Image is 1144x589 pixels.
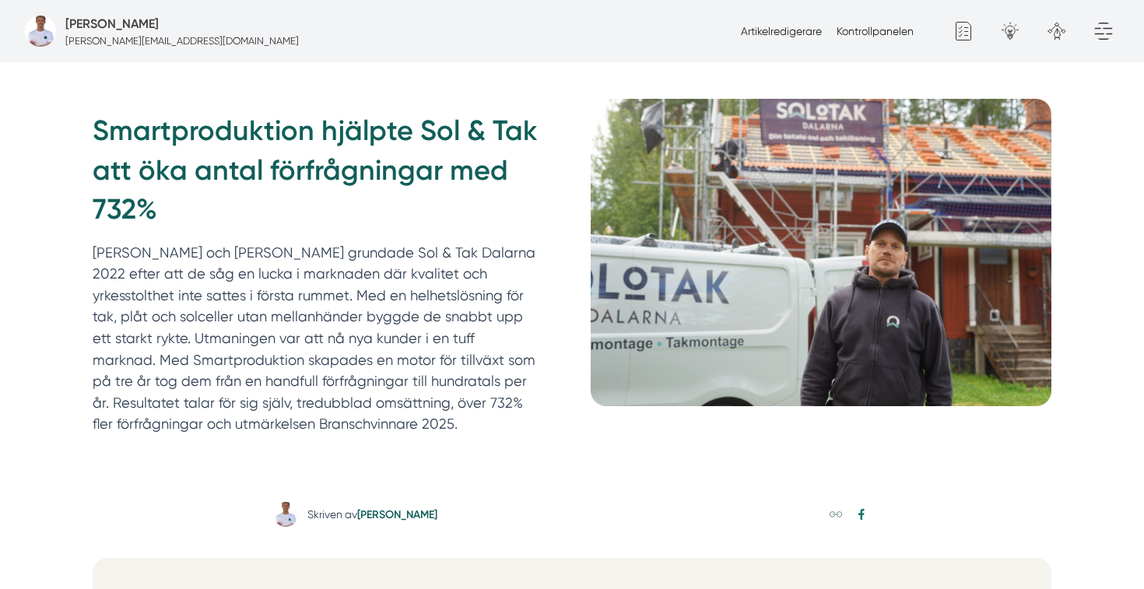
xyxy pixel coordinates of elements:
[741,25,822,37] a: Artikelredigerare
[851,505,871,524] a: Dela på Facebook
[273,502,298,527] img: Fredrik Weberbauer
[307,507,437,523] div: Skriven av
[65,33,299,48] p: [PERSON_NAME][EMAIL_ADDRESS][DOMAIN_NAME]
[591,99,1051,406] img: Bild till Smartproduktion hjälpte Sol & Tak att öka antal förfrågningar med 732%
[855,508,868,521] svg: Facebook
[93,111,553,241] h1: Smartproduktion hjälpte Sol & Tak att öka antal förfrågningar med 732%
[93,242,541,435] p: [PERSON_NAME] och [PERSON_NAME] grundade Sol & Tak Dalarna 2022 efter att de såg en lucka i markn...
[837,25,914,37] a: Kontrollpanelen
[25,16,56,47] img: foretagsbild-pa-smartproduktion-en-webbyraer-i-dalarnas-lan.png
[65,14,159,33] h5: Administratör
[357,508,437,521] a: [PERSON_NAME]
[826,505,845,524] a: Kopiera länk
